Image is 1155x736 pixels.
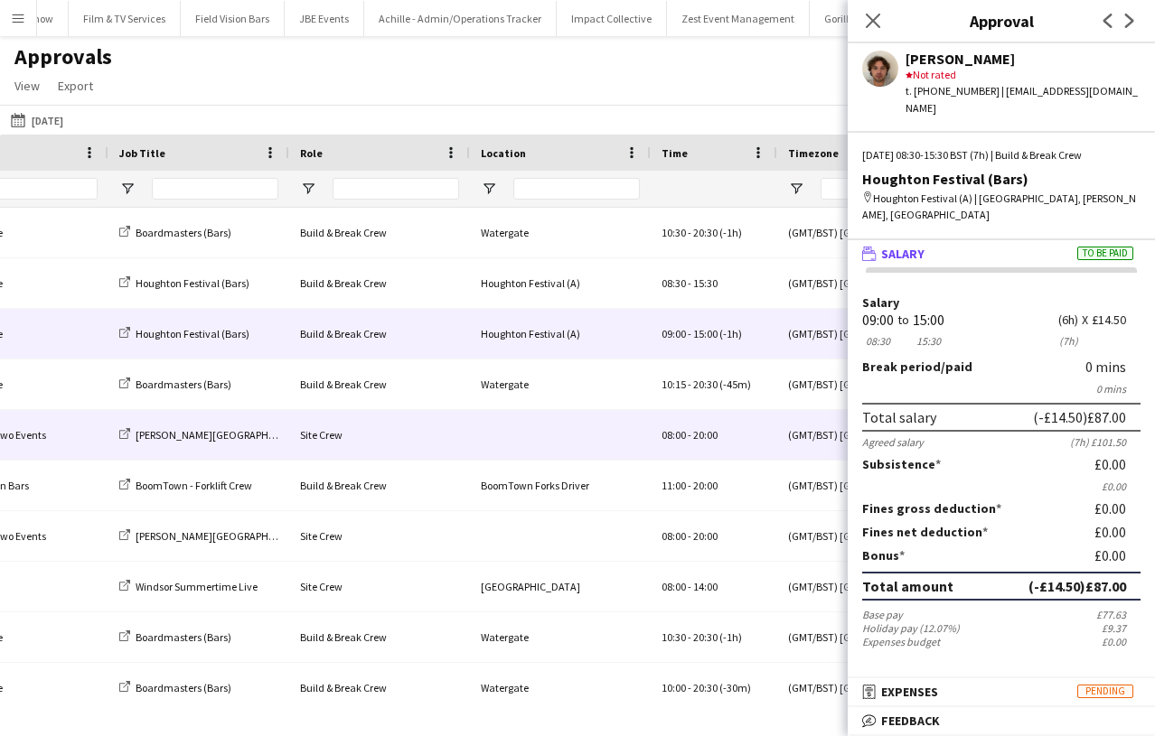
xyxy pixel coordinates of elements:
[662,276,686,290] span: 08:30
[481,181,497,197] button: Open Filter Menu
[862,408,936,426] div: Total salary
[848,678,1155,705] mat-expansion-panel-header: ExpensesPending
[1077,685,1133,698] span: Pending
[1085,359,1141,375] div: 0 mins
[119,529,362,543] a: [PERSON_NAME][GEOGRAPHIC_DATA] - Site Crew
[693,681,718,694] span: 20:30
[470,258,651,308] div: Houghton Festival (A)
[662,630,686,644] span: 10:30
[862,480,1141,493] div: £0.00
[662,146,688,160] span: Time
[693,327,718,340] span: 15:00
[662,479,686,492] span: 11:00
[688,327,691,340] span: -
[14,78,40,94] span: View
[719,681,751,694] span: (-30m)
[777,309,985,359] div: (GMT/BST) [GEOGRAPHIC_DATA]
[693,226,718,239] span: 20:30
[136,580,258,593] span: Windsor Summertime Live
[136,630,231,644] span: Boardmasters (Bars)
[289,309,470,359] div: Build & Break Crew
[777,359,985,409] div: (GMT/BST) [GEOGRAPHIC_DATA]
[693,479,718,492] span: 20:00
[1058,313,1078,327] div: 6h
[862,524,988,540] label: Fines net deduction
[1028,577,1126,595] div: (-£14.50) £87.00
[777,461,985,510] div: (GMT/BST) [GEOGRAPHIC_DATA]
[470,663,651,713] div: Watergate
[470,309,651,359] div: Houghton Festival (A)
[788,181,804,197] button: Open Filter Menu
[848,240,1155,267] mat-expansion-panel-header: SalaryTo be paid
[693,276,718,290] span: 15:30
[136,681,231,694] span: Boardmasters (Bars)
[777,562,985,611] div: (GMT/BST) [GEOGRAPHIC_DATA]
[906,67,1141,83] div: Not rated
[289,461,470,510] div: Build & Break Crew
[777,511,985,561] div: (GMT/BST) [GEOGRAPHIC_DATA]
[289,410,470,460] div: Site Crew
[777,663,985,713] div: (GMT/BST) [GEOGRAPHIC_DATA]
[719,377,751,391] span: (-45m)
[688,479,691,492] span: -
[300,146,323,160] span: Role
[862,191,1141,223] div: Houghton Festival (A) | [GEOGRAPHIC_DATA], [PERSON_NAME], [GEOGRAPHIC_DATA]
[777,208,985,257] div: (GMT/BST) [GEOGRAPHIC_DATA]
[862,435,924,449] div: Agreed salary
[364,1,557,36] button: Achille - Admin/Operations Tracker
[693,428,718,442] span: 20:00
[136,276,249,290] span: Houghton Festival (Bars)
[777,410,985,460] div: (GMT/BST) [GEOGRAPHIC_DATA]
[119,428,362,442] a: [PERSON_NAME][GEOGRAPHIC_DATA] - Site Crew
[136,428,362,442] span: [PERSON_NAME][GEOGRAPHIC_DATA] - Site Crew
[881,713,940,729] span: Feedback
[913,313,944,327] div: 15:00
[119,630,231,644] a: Boardmasters (Bars)
[136,529,362,543] span: [PERSON_NAME][GEOGRAPHIC_DATA] - Site Crew
[289,562,470,611] div: Site Crew
[481,146,526,160] span: Location
[152,178,278,200] input: Job Title Filter Input
[862,500,1001,517] label: Fines gross deduction
[693,630,718,644] span: 20:30
[119,226,231,239] a: Boardmasters (Bars)
[119,327,249,340] a: Houghton Festival (Bars)
[862,359,941,375] span: Break period
[693,580,718,593] span: 14:00
[181,1,285,36] button: Field Vision Bars
[862,456,941,472] label: Subsistence
[289,208,470,257] div: Build & Break Crew
[719,327,742,340] span: (-1h)
[119,479,252,492] a: BoomTown - Forklift Crew
[662,580,686,593] span: 08:00
[848,707,1155,734] mat-expansion-panel-header: Feedback
[119,276,249,290] a: Houghton Festival (Bars)
[513,178,640,200] input: Location Filter Input
[289,258,470,308] div: Build & Break Crew
[862,334,894,348] div: 08:30
[693,377,718,391] span: 20:30
[662,327,686,340] span: 09:00
[788,146,839,160] span: Timezone
[1094,500,1141,517] div: £0.00
[688,226,691,239] span: -
[136,226,231,239] span: Boardmasters (Bars)
[862,313,894,327] div: 09:00
[913,334,944,348] div: 15:30
[662,226,686,239] span: 10:30
[136,479,252,492] span: BoomTown - Forklift Crew
[58,78,93,94] span: Export
[470,612,651,662] div: Watergate
[1058,334,1078,348] div: 7h
[7,109,67,131] button: [DATE]
[1102,635,1141,648] div: £0.00
[1033,408,1126,426] div: (-£14.50) £87.00
[719,226,742,239] span: (-1h)
[848,9,1155,33] h3: Approval
[119,580,258,593] a: Windsor Summertime Live
[300,181,316,197] button: Open Filter Menu
[557,1,667,36] button: Impact Collective
[862,382,1141,396] div: 0 mins
[688,428,691,442] span: -
[688,529,691,543] span: -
